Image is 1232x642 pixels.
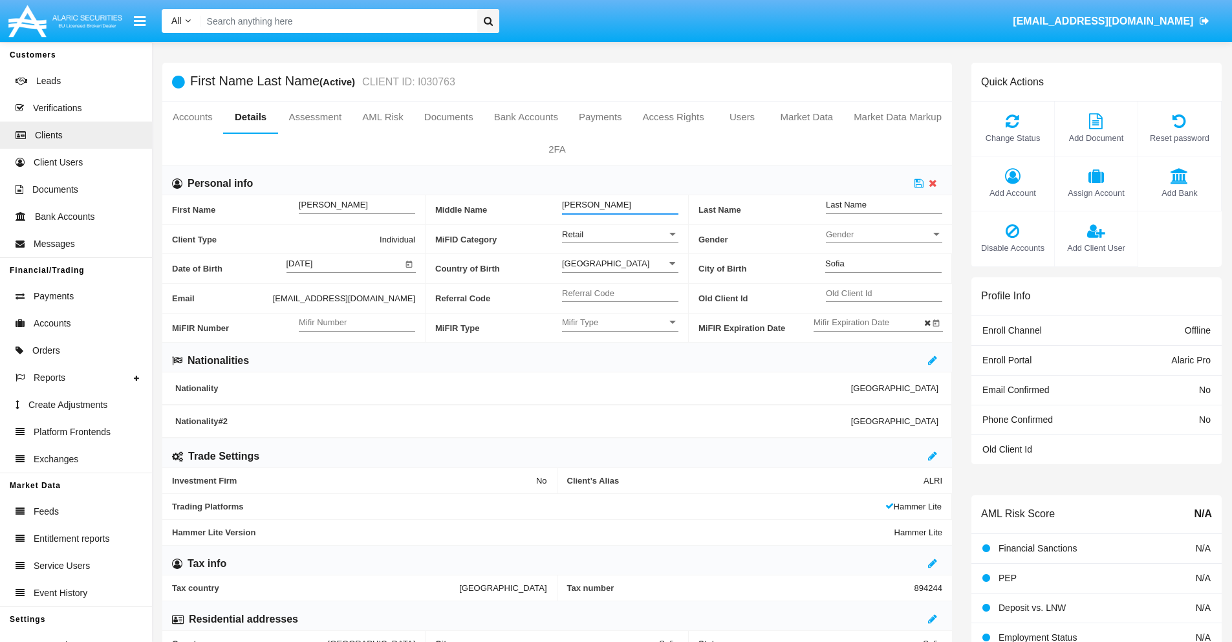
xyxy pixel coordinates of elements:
[171,16,182,26] span: All
[698,254,825,283] span: City of Birth
[172,476,536,486] span: Investment Firm
[999,543,1077,553] span: Financial Sanctions
[1171,355,1211,365] span: Alaric Pro
[1196,543,1211,553] span: N/A
[172,233,380,246] span: Client Type
[567,476,924,486] span: Client’s Alias
[175,383,851,393] span: Nationality
[982,385,1049,395] span: Email Confirmed
[34,559,90,573] span: Service Users
[435,225,562,254] span: MiFID Category
[698,225,826,254] span: Gender
[162,134,952,165] a: 2FA
[32,344,60,358] span: Orders
[843,102,952,133] a: Market Data Markup
[35,210,95,224] span: Bank Accounts
[435,314,562,343] span: MiFIR Type
[188,354,249,368] h6: Nationalities
[851,383,938,393] span: [GEOGRAPHIC_DATA]
[982,355,1032,365] span: Enroll Portal
[435,284,562,313] span: Referral Code
[1199,414,1211,425] span: No
[32,183,78,197] span: Documents
[172,583,459,593] span: Tax country
[981,508,1055,520] h6: AML Risk Score
[851,416,938,426] span: [GEOGRAPHIC_DATA]
[278,102,352,133] a: Assessment
[999,573,1017,583] span: PEP
[894,528,942,537] span: Hammer Lite
[36,74,61,88] span: Leads
[403,257,416,270] button: Open calendar
[34,371,65,385] span: Reports
[34,156,83,169] span: Client Users
[978,132,1048,144] span: Change Status
[34,532,110,546] span: Entitlement reports
[981,76,1044,88] h6: Quick Actions
[172,254,286,283] span: Date of Birth
[35,129,63,142] span: Clients
[484,102,568,133] a: Bank Accounts
[826,229,931,240] span: Gender
[34,290,74,303] span: Payments
[34,425,111,439] span: Platform Frontends
[1194,506,1212,522] span: N/A
[715,102,770,133] a: Users
[6,2,124,40] img: Logo image
[698,195,826,224] span: Last Name
[172,314,299,343] span: MiFIR Number
[189,612,298,626] h6: Residential addresses
[1007,3,1216,39] a: [EMAIL_ADDRESS][DOMAIN_NAME]
[1061,242,1131,254] span: Add Client User
[34,317,71,330] span: Accounts
[34,453,78,466] span: Exchanges
[273,292,415,305] span: [EMAIL_ADDRESS][DOMAIN_NAME]
[34,586,87,600] span: Event History
[978,242,1048,254] span: Disable Accounts
[978,187,1048,199] span: Add Account
[698,284,826,313] span: Old Client Id
[1199,385,1211,395] span: No
[414,102,484,133] a: Documents
[924,476,942,486] span: ALRI
[223,102,279,133] a: Details
[982,325,1042,336] span: Enroll Channel
[172,292,273,305] span: Email
[162,14,200,28] a: All
[982,444,1032,455] span: Old Client Id
[352,102,414,133] a: AML Risk
[981,290,1030,302] h6: Profile Info
[1196,603,1211,613] span: N/A
[190,74,455,89] h5: First Name Last Name
[562,317,667,328] span: Mifir Type
[188,557,226,571] h6: Tax info
[1196,573,1211,583] span: N/A
[930,316,943,328] button: Open calendar
[698,314,814,343] span: MiFIR Expiration Date
[435,254,562,283] span: Country of Birth
[172,502,885,511] span: Trading Platforms
[567,583,914,593] span: Tax number
[1145,132,1215,144] span: Reset password
[34,505,59,519] span: Feeds
[982,414,1053,425] span: Phone Confirmed
[536,476,547,486] span: No
[188,177,253,191] h6: Personal info
[914,583,942,593] span: 894244
[28,398,107,412] span: Create Adjustments
[380,233,415,246] span: Individual
[34,237,75,251] span: Messages
[1145,187,1215,199] span: Add Bank
[1185,325,1211,336] span: Offline
[172,195,299,224] span: First Name
[770,102,843,133] a: Market Data
[200,9,473,33] input: Search
[1013,16,1193,27] span: [EMAIL_ADDRESS][DOMAIN_NAME]
[33,102,81,115] span: Verifications
[885,502,942,511] span: Hammer Lite
[1061,132,1131,144] span: Add Document
[188,449,259,464] h6: Trade Settings
[1061,187,1131,199] span: Assign Account
[568,102,632,133] a: Payments
[172,528,894,537] span: Hammer Lite Version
